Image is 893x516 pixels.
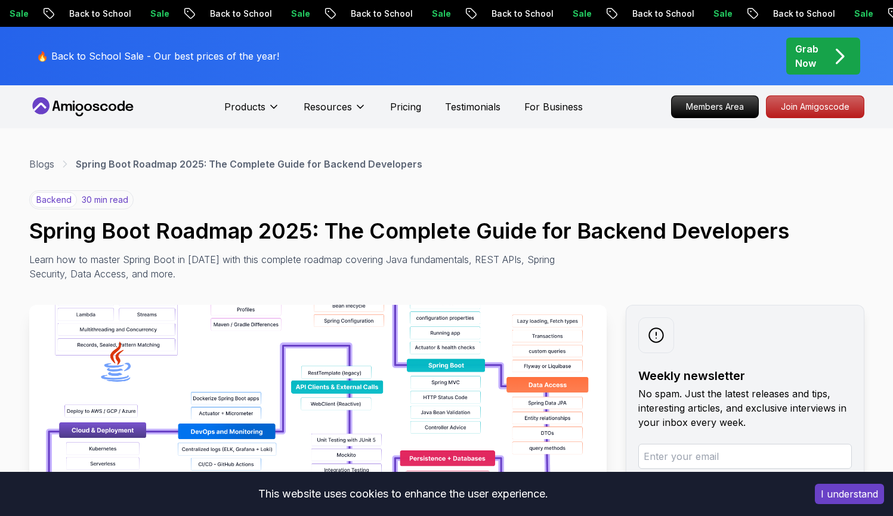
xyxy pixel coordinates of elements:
[9,481,797,507] div: This website uses cookies to enhance the user experience.
[815,484,884,504] button: Accept cookies
[140,8,178,20] p: Sale
[82,194,128,206] p: 30 min read
[703,8,741,20] p: Sale
[638,367,852,384] h2: Weekly newsletter
[524,100,583,114] a: For Business
[390,100,421,114] a: Pricing
[31,192,77,208] p: backend
[36,49,279,63] p: 🔥 Back to School Sale - Our best prices of the year!
[200,8,281,20] p: Back to School
[795,42,818,70] p: Grab Now
[29,157,54,171] a: Blogs
[29,219,864,243] h1: Spring Boot Roadmap 2025: The Complete Guide for Backend Developers
[29,252,564,281] p: Learn how to master Spring Boot in [DATE] with this complete roadmap covering Java fundamentals, ...
[445,100,500,114] a: Testimonials
[767,96,864,118] p: Join Amigoscode
[224,100,265,114] p: Products
[224,100,280,123] button: Products
[341,8,422,20] p: Back to School
[763,8,844,20] p: Back to School
[76,157,422,171] p: Spring Boot Roadmap 2025: The Complete Guide for Backend Developers
[638,444,852,469] input: Enter your email
[671,95,759,118] a: Members Area
[304,100,366,123] button: Resources
[766,95,864,118] a: Join Amigoscode
[281,8,319,20] p: Sale
[622,8,703,20] p: Back to School
[304,100,352,114] p: Resources
[59,8,140,20] p: Back to School
[638,387,852,430] p: No spam. Just the latest releases and tips, interesting articles, and exclusive interviews in you...
[422,8,460,20] p: Sale
[672,96,758,118] p: Members Area
[844,8,882,20] p: Sale
[481,8,563,20] p: Back to School
[563,8,601,20] p: Sale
